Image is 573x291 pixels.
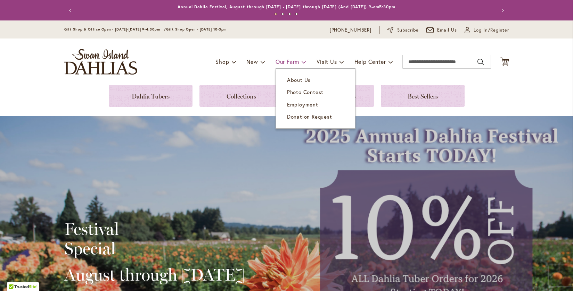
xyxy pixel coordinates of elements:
[397,27,419,34] span: Subscribe
[287,88,324,95] span: Photo Contest
[317,58,337,65] span: Visit Us
[288,13,291,15] button: 3 of 4
[178,4,395,9] a: Annual Dahlia Festival, August through [DATE] - [DATE] through [DATE] (And [DATE]) 9-am5:30pm
[495,3,509,17] button: Next
[64,3,78,17] button: Previous
[465,27,509,34] a: Log In/Register
[275,13,277,15] button: 1 of 4
[287,101,318,108] span: Employment
[437,27,457,34] span: Email Us
[354,58,386,65] span: Help Center
[64,219,245,258] h2: Festival Special
[387,27,419,34] a: Subscribe
[474,27,509,34] span: Log In/Register
[287,113,332,120] span: Donation Request
[287,76,311,83] span: About Us
[64,49,137,75] a: store logo
[246,58,258,65] span: New
[215,58,229,65] span: Shop
[166,27,227,32] span: Gift Shop Open - [DATE] 10-3pm
[276,58,299,65] span: Our Farm
[64,27,166,32] span: Gift Shop & Office Open - [DATE]-[DATE] 9-4:30pm /
[426,27,457,34] a: Email Us
[295,13,298,15] button: 4 of 4
[281,13,284,15] button: 2 of 4
[330,27,372,34] a: [PHONE_NUMBER]
[64,265,245,284] h2: August through [DATE]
